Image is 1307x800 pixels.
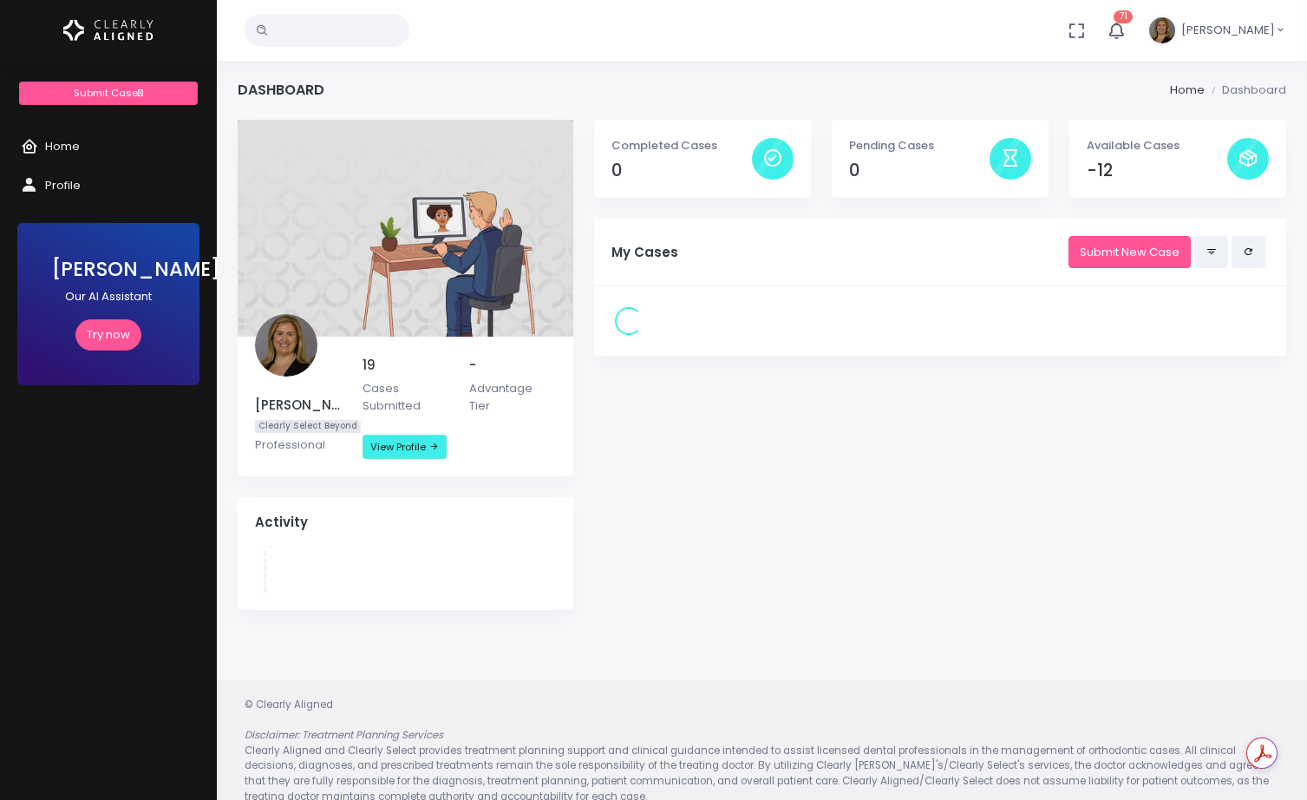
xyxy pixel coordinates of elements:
span: [PERSON_NAME] [1181,22,1275,39]
a: Submit Case [19,82,197,105]
p: Our AI Assistant [52,288,165,305]
img: Logo Horizontal [63,12,154,49]
span: Profile [45,177,81,193]
h3: [PERSON_NAME] [52,258,165,281]
span: 71 [1114,10,1133,23]
img: Header Avatar [1147,15,1178,46]
a: Try now [75,319,141,351]
span: Submit Case [74,86,138,100]
span: Home [45,138,80,154]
